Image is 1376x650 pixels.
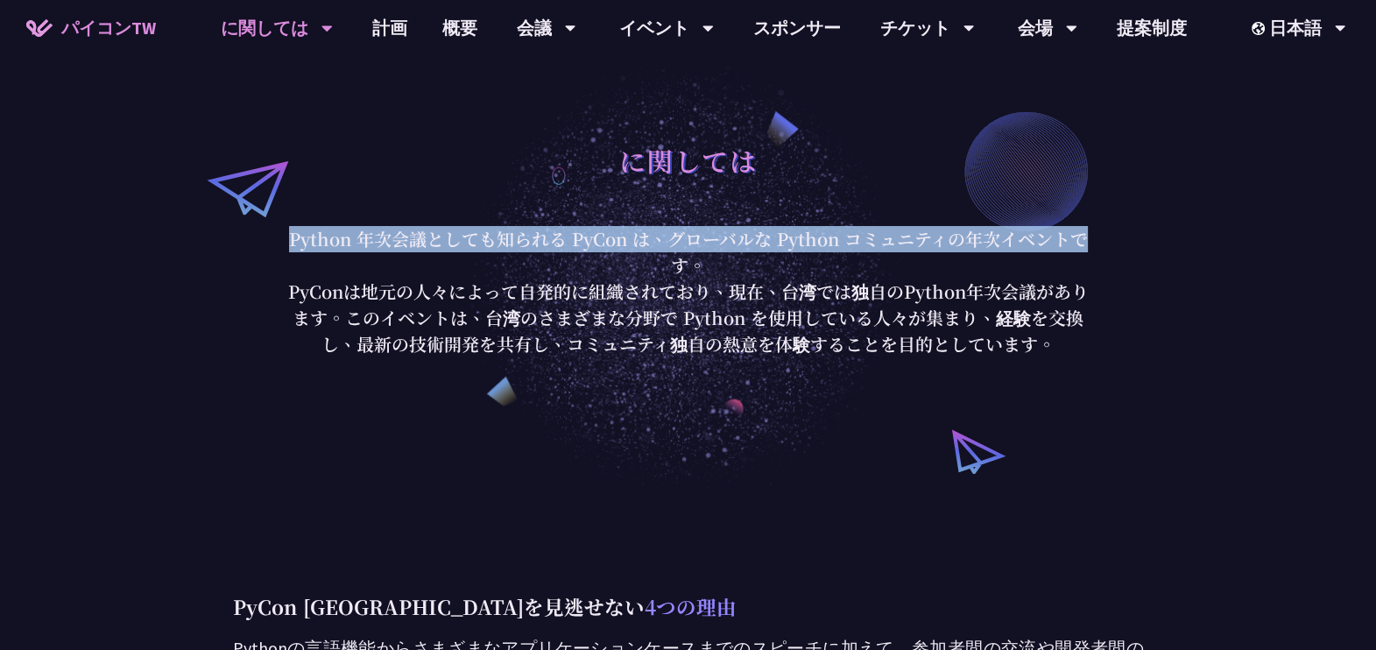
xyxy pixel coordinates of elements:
[221,15,308,41] font: に関しては
[619,15,689,41] font: イベント
[1269,15,1322,41] font: 日本語
[281,226,1096,279] p: Python 年次会議としても知られる PyCon は、グローバルな Python コミュニティの年次イベントです。
[9,6,173,50] a: パイコンTW
[517,15,552,41] font: 会議
[281,279,1096,357] p: PyConは地元の人々によって自発的に組織されており、現在、台湾では独自のPython年次会議があります。このイベントは、台湾のさまざまな分野で Python を使用している人々が集まり、経験を...
[619,134,758,187] h1: に関しては
[645,592,737,620] span: 4つの理由
[61,15,156,41] span: パイコンTW
[26,19,53,37] img: PyCon TW 2025 のホームアイコン
[1018,15,1053,41] font: 会場
[233,591,1144,622] p: PyCon [GEOGRAPHIC_DATA]を見逃せない
[1252,22,1269,35] img: ロケールアイコン
[880,15,950,41] font: チケット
